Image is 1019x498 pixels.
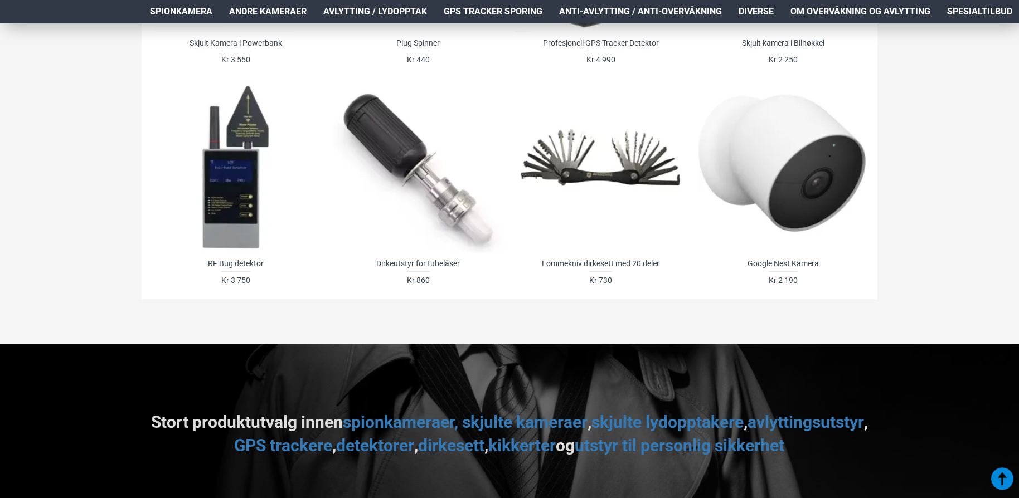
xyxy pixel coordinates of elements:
[407,276,430,284] span: Kr 860
[323,5,427,18] span: Avlytting / Lydopptak
[229,5,307,18] span: Andre kameraer
[515,81,686,252] a: Lommekniv dirkesett med 20 deler
[586,56,615,64] span: Kr 4 990
[697,81,868,252] a: Google Nest Kamera Google Nest Kamera
[575,434,784,457] a: utstyr til personlig sikkerhet
[343,411,588,434] a: spionkameraer, skjulte kameraer
[589,276,612,284] span: Kr 730
[739,5,774,18] span: Diverse
[396,38,440,48] a: Plug Spinner
[336,434,414,457] a: detektorer
[790,5,930,18] span: Om overvåkning og avlytting
[559,5,722,18] span: Anti-avlytting / Anti-overvåkning
[769,56,798,64] span: Kr 2 250
[190,38,282,48] a: Skjult Kamera i Powerbank
[444,5,542,18] span: GPS Tracker Sporing
[543,38,659,48] a: Profesjonell GPS Tracker Detektor
[407,56,430,64] span: Kr 440
[591,411,744,434] a: skjulte lydopptakere
[150,5,212,18] span: Spionkamera
[142,411,877,457] h2: Stort produktutvalg innen , , , , , , og
[221,276,250,284] span: Kr 3 750
[488,434,556,457] a: kikkerter
[947,5,1012,18] span: Spesialtilbud
[748,258,819,268] a: Google Nest Kamera
[332,81,503,252] a: Dirkeutstyr for tubelåser Dirkeutstyr for tubelåser
[748,411,864,434] a: avlyttingsutstyr
[234,434,332,457] a: GPS trackere
[150,81,321,252] a: RF Bug detektor RF Bug detektor
[376,258,460,268] a: Dirkeutstyr for tubelåser
[769,276,798,284] span: Kr 2 190
[418,434,484,457] a: dirkesett
[742,38,824,48] a: Skjult kamera i Bilnøkkel
[221,56,250,64] span: Kr 3 550
[542,258,659,268] a: Lommekniv dirkesett med 20 deler
[208,258,264,268] a: RF Bug detektor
